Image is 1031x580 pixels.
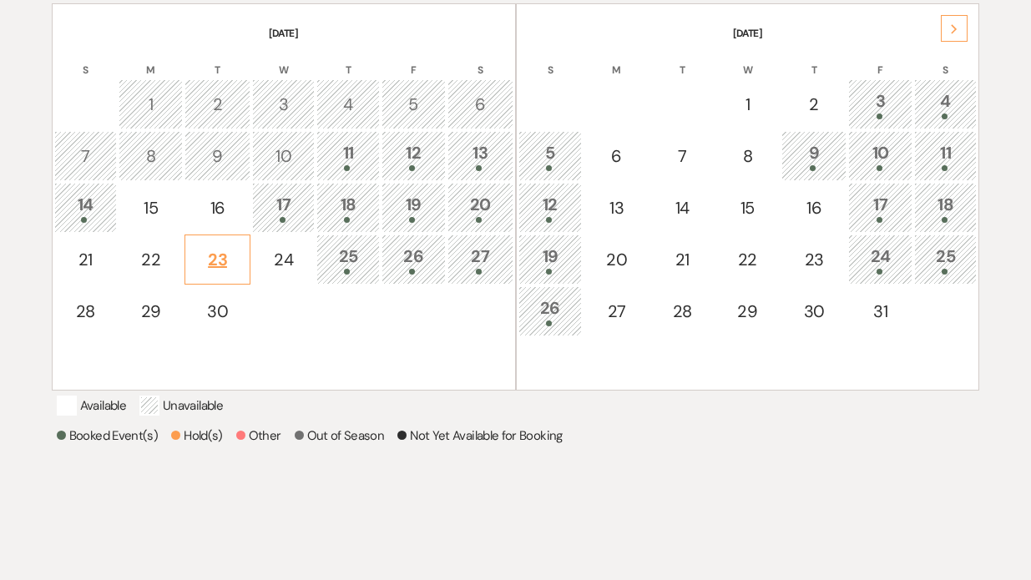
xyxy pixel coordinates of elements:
[252,43,315,78] th: W
[848,43,912,78] th: F
[128,247,174,272] div: 22
[457,244,504,275] div: 27
[128,299,174,324] div: 29
[857,299,903,324] div: 31
[923,140,968,171] div: 11
[725,247,771,272] div: 22
[857,88,903,119] div: 3
[128,92,174,117] div: 1
[660,247,705,272] div: 21
[528,192,574,223] div: 12
[791,247,838,272] div: 23
[593,144,640,169] div: 6
[261,192,306,223] div: 17
[725,144,771,169] div: 8
[528,244,574,275] div: 19
[194,247,241,272] div: 23
[316,43,379,78] th: T
[447,43,513,78] th: S
[382,43,446,78] th: F
[194,144,241,169] div: 9
[54,43,117,78] th: S
[725,92,771,117] div: 1
[660,299,705,324] div: 28
[791,140,838,171] div: 9
[261,92,306,117] div: 3
[236,426,281,446] p: Other
[593,247,640,272] div: 20
[791,92,838,117] div: 2
[651,43,714,78] th: T
[139,396,223,416] p: Unavailable
[391,192,437,223] div: 19
[914,43,977,78] th: S
[261,144,306,169] div: 10
[457,92,504,117] div: 6
[725,195,771,220] div: 15
[326,140,370,171] div: 11
[194,299,241,324] div: 30
[261,247,306,272] div: 24
[528,140,574,171] div: 5
[171,426,223,446] p: Hold(s)
[781,43,847,78] th: T
[857,244,903,275] div: 24
[128,195,174,220] div: 15
[391,92,437,117] div: 5
[194,195,241,220] div: 16
[326,244,370,275] div: 25
[63,247,108,272] div: 21
[326,192,370,223] div: 18
[54,6,513,41] th: [DATE]
[457,192,504,223] div: 20
[518,43,583,78] th: S
[326,92,370,117] div: 4
[791,195,838,220] div: 16
[923,192,968,223] div: 18
[184,43,250,78] th: T
[57,396,126,416] p: Available
[57,426,158,446] p: Booked Event(s)
[923,88,968,119] div: 4
[63,299,108,324] div: 28
[528,295,574,326] div: 26
[660,195,705,220] div: 14
[194,92,241,117] div: 2
[391,140,437,171] div: 12
[63,192,108,223] div: 14
[857,192,903,223] div: 17
[391,244,437,275] div: 26
[660,144,705,169] div: 7
[584,43,649,78] th: M
[119,43,183,78] th: M
[518,6,978,41] th: [DATE]
[857,140,903,171] div: 10
[791,299,838,324] div: 30
[593,299,640,324] div: 27
[295,426,385,446] p: Out of Season
[63,144,108,169] div: 7
[397,426,562,446] p: Not Yet Available for Booking
[715,43,780,78] th: W
[725,299,771,324] div: 29
[923,244,968,275] div: 25
[128,144,174,169] div: 8
[593,195,640,220] div: 13
[457,140,504,171] div: 13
